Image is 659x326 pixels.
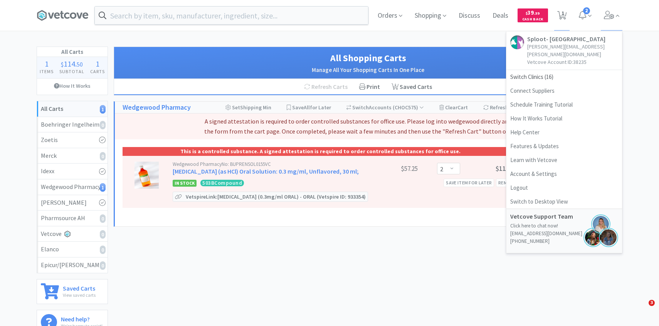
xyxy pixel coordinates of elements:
[232,104,240,111] span: Set
[353,79,386,95] div: Print
[100,152,106,160] i: 0
[352,104,369,111] span: Switch
[37,132,108,148] a: Zoetis
[534,11,540,16] span: . 39
[41,120,104,130] div: Boehringer Ingelheim
[457,104,468,111] span: Cart
[496,164,518,173] span: $114.50
[386,79,438,95] a: Saved Carts
[41,198,104,208] div: [PERSON_NAME]
[37,117,108,133] a: Boehringer Ingelheim0
[510,222,558,229] a: Click here to chat now!
[506,153,622,167] a: Learn with Vetcove
[633,300,651,318] iframe: Intercom live chat
[37,101,108,117] a: All Carts1
[123,102,191,113] a: Wedgewood Pharmacy
[118,117,619,136] p: A signed attestation is required to order controlled substances for office use. Please log into w...
[506,181,622,195] a: Logout
[510,237,618,245] p: [PHONE_NUMBER]
[100,261,106,270] i: 0
[649,300,655,306] span: 3
[173,162,360,167] div: Wedgewood Pharmacy No: BUPRENSOL0155VC
[583,7,590,14] span: 2
[41,105,63,112] strong: All Carts
[522,17,543,22] span: Cash Back
[360,164,418,173] div: $57.25
[506,112,622,125] a: How It Works Tutorial
[37,257,108,273] a: Epicur/[PERSON_NAME]0
[41,260,104,270] div: Epicur/[PERSON_NAME]
[77,60,83,68] span: 50
[225,102,271,113] div: Shipping Min
[292,104,331,111] span: Save for Later
[100,121,106,129] i: 0
[100,183,106,192] i: 1
[506,32,622,70] a: Sploot- [GEOGRAPHIC_DATA][PERSON_NAME][EMAIL_ADDRESS][PERSON_NAME][DOMAIN_NAME]Vetcove Account ID...
[591,214,610,234] img: bridget.png
[527,58,618,66] p: Vetcove Account ID: 38235
[483,102,519,113] div: Refresh
[100,230,106,239] i: 0
[506,70,622,84] span: Switch Clinics ( 16 )
[45,59,49,69] span: 1
[526,9,540,16] span: 39
[87,68,108,75] h4: Carts
[95,7,368,24] input: Search by item, sku, manufacturer, ingredient, size...
[61,60,64,68] span: $
[506,195,622,209] a: Switch to Desktop View
[489,12,511,19] a: Deals
[123,147,518,155] div: This is a controlled substance. A signed attestation is required to order controlled substances f...
[554,13,570,20] a: 1
[41,135,104,145] div: Zoetis
[444,179,494,187] div: Save item for later
[526,11,528,16] span: $
[510,213,587,220] h5: Vetcove Support Team
[37,148,108,164] a: Merck0
[173,180,197,187] span: In Stock
[506,84,622,98] a: Connect Suppliers
[37,279,108,304] a: Saved CartsView saved carts
[506,139,622,153] a: Features & Updates
[41,182,104,192] div: Wedgewood Pharmacy
[527,43,618,58] p: [PERSON_NAME][EMAIL_ADDRESS][PERSON_NAME][DOMAIN_NAME]
[200,180,244,186] span: 503 B Compound
[37,226,108,242] a: Vetcove0
[37,79,108,93] a: How It Works
[100,214,106,223] i: 0
[63,283,96,291] h6: Saved Carts
[61,314,103,322] h6: Need help?
[37,68,57,75] h4: Items
[510,230,618,237] p: [EMAIL_ADDRESS][DOMAIN_NAME]
[122,65,614,75] h2: Manage All Your Shopping Carts In One Place
[37,211,108,226] a: Pharmsource AH0
[298,79,353,95] div: Refresh Carts
[496,179,518,187] div: Remove
[173,167,359,175] a: [MEDICAL_DATA] (as HCl) Oral Solution: 0.3 mg/ml, Unflavored, 30 ml;
[64,59,75,69] span: 114
[456,12,483,19] a: Discuss
[122,51,614,65] h1: All Shopping Carts
[100,105,106,114] i: 1
[346,102,424,113] div: Accounts
[37,195,108,211] a: [PERSON_NAME]
[518,5,548,26] a: $39.39Cash Back
[583,228,603,247] img: jennifer.png
[184,192,368,201] p: Vetspire Link: [MEDICAL_DATA] (0.3mg/ml ORAL) - ORAL (Vetspire ID: 933354)
[599,228,618,247] img: ksen.png
[63,291,96,299] p: View saved carts
[57,68,87,75] h4: Subtotal
[506,167,622,181] a: Account & Settings
[41,151,104,161] div: Merck
[57,60,87,68] div: .
[304,104,310,111] span: All
[37,164,108,179] a: Idexx
[506,125,622,139] a: Help Center
[41,166,104,176] div: Idexx
[41,244,104,254] div: Elanco
[527,35,618,43] h5: Sploot- [GEOGRAPHIC_DATA]
[41,213,104,223] div: Pharmsource AH
[37,47,108,57] h1: All Carts
[37,179,108,195] a: Wedgewood Pharmacy1
[41,229,104,239] div: Vetcove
